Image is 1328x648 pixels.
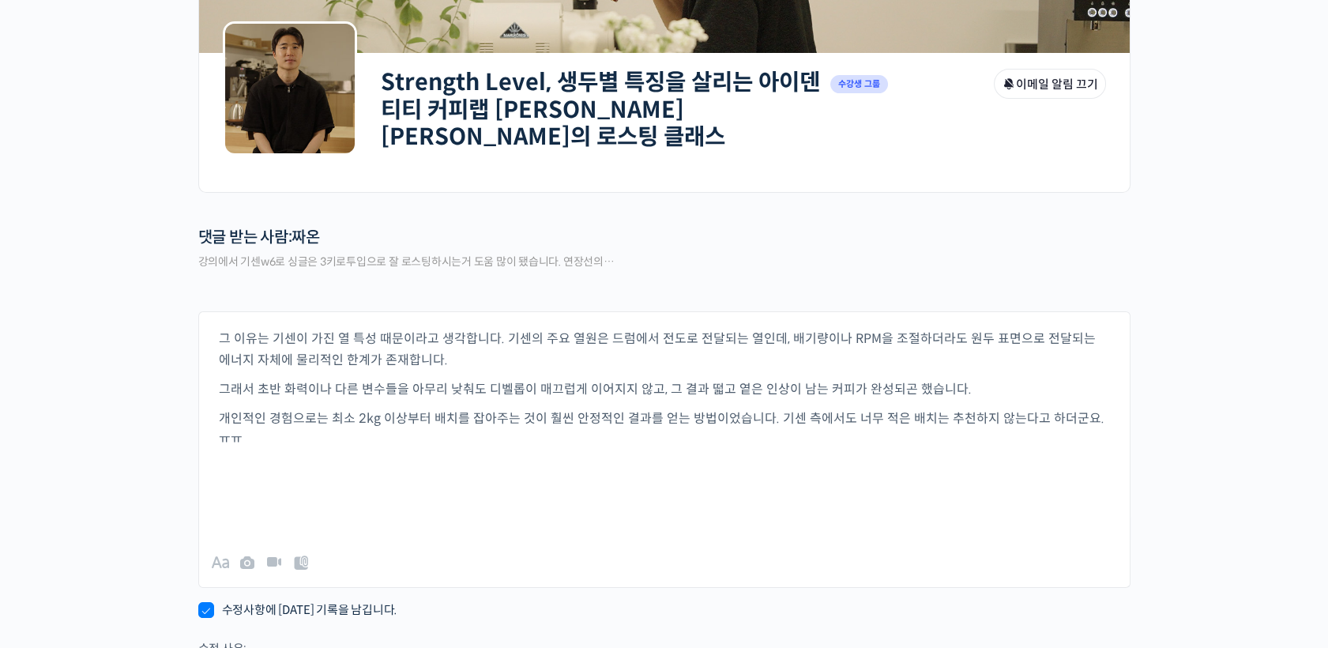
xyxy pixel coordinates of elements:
[219,379,1110,400] p: 그래서 초반 화력이나 다른 변수들을 아무리 낮춰도 디벨롭이 매끄럽게 이어지지 않고, 그 결과 떫고 옅은 인상이 남는 커피가 완성되곤 했습니다.
[104,501,204,541] a: 대화
[381,68,820,151] a: Strength Level, 생두별 특징을 살리는 아이덴티티 커피랩 [PERSON_NAME] [PERSON_NAME]의 로스팅 클래스
[219,328,1110,371] p: 그 이유는 기센이 가진 열 특성 때문이라고 생각합니다. 기센의 주요 열원은 드럼에서 전도로 전달되는 열인데, 배기량이나 RPM을 조절하더라도 원두 표면으로 전달되는 에너지 자...
[994,69,1106,99] button: 이메일 알림 끄기
[145,526,164,538] span: 대화
[198,602,397,618] label: 수정사항에 [DATE] 기록을 남깁니다.
[223,21,357,156] img: Group logo of Strength Level, 생두별 특징을 살리는 아이덴티티 커피랩 윤원균 대표의 로스팅 클래스
[5,501,104,541] a: 홈
[292,228,320,247] span: 짜온
[244,525,263,537] span: 설정
[198,228,615,284] legend: 댓글 받는 사람:
[219,431,243,448] span: ㅠㅠ
[219,410,1104,427] span: 개인적인 경험으로는 최소 2kg 이상부터 배치를 잡아주는 것이 훨씬 안정적인 결과를 얻는 방법이었습니다. 기센 측에서도 너무 적은 배치는 추천하지 않는다고 하더군요.
[830,75,889,93] span: 수강생 그룹
[50,525,59,537] span: 홈
[186,247,626,284] div: 강의에서 기센w6로 싱글은 3키로투입으로 잘 로스팅하시는거 도움 많이 됐습니다. 연장선의…
[204,501,303,541] a: 설정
